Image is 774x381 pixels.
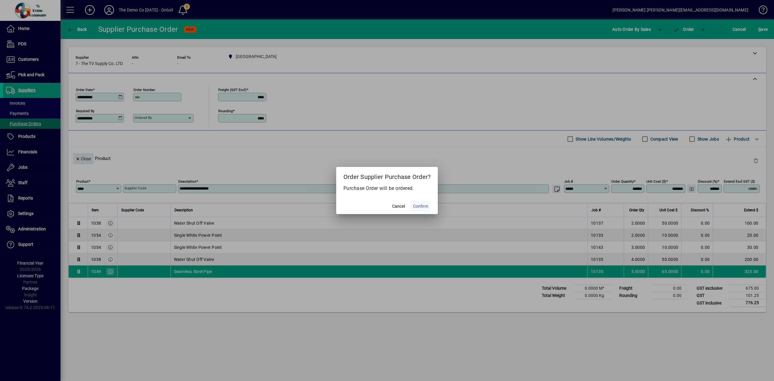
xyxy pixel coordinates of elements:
[413,203,428,210] span: Confirm
[343,185,431,192] p: Purchase Order will be ordered.
[389,201,408,212] button: Cancel
[392,203,405,210] span: Cancel
[411,201,431,212] button: Confirm
[336,167,438,184] h2: Order Supplier Purchase Order?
